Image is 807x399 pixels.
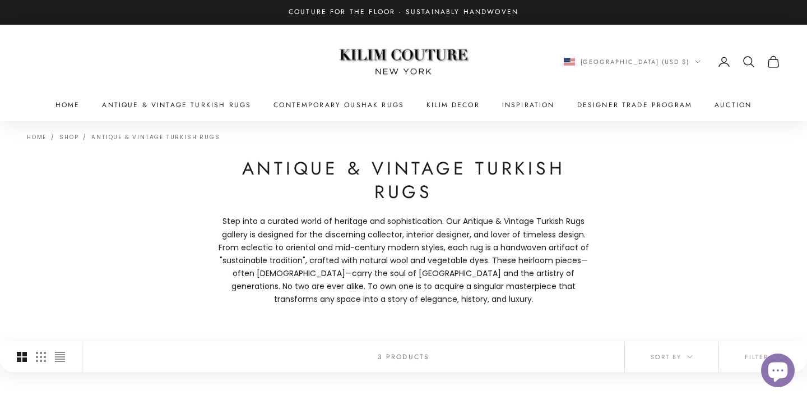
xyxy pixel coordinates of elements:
p: Couture for the Floor · Sustainably Handwoven [289,7,518,18]
button: Switch to larger product images [17,342,27,372]
img: Logo of Kilim Couture New York [333,35,474,89]
button: Filter (2) [719,342,807,372]
span: Sort by [651,352,693,362]
img: United States [564,58,575,66]
inbox-online-store-chat: Shopify online store chat [758,354,798,390]
button: Sort by [625,342,718,372]
a: Home [27,133,47,141]
a: Antique & Vintage Turkish Rugs [91,133,220,141]
nav: Breadcrumb [27,132,220,140]
button: Switch to smaller product images [36,342,46,372]
p: Step into a curated world of heritage and sophistication. Our Antique & Vintage Turkish Rugs gall... [213,215,594,306]
button: Switch to compact product images [55,342,65,372]
a: Contemporary Oushak Rugs [273,99,404,111]
p: 3 products [378,351,430,363]
button: Change country or currency [564,57,701,67]
nav: Secondary navigation [564,55,781,68]
a: Shop [59,133,78,141]
span: [GEOGRAPHIC_DATA] (USD $) [581,57,690,67]
nav: Primary navigation [27,99,780,111]
a: Home [55,99,80,111]
a: Inspiration [502,99,555,111]
a: Auction [715,99,752,111]
summary: Kilim Decor [426,99,480,111]
a: Designer Trade Program [577,99,693,111]
a: Antique & Vintage Turkish Rugs [102,99,251,111]
h1: Antique & Vintage Turkish Rugs [213,157,594,204]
